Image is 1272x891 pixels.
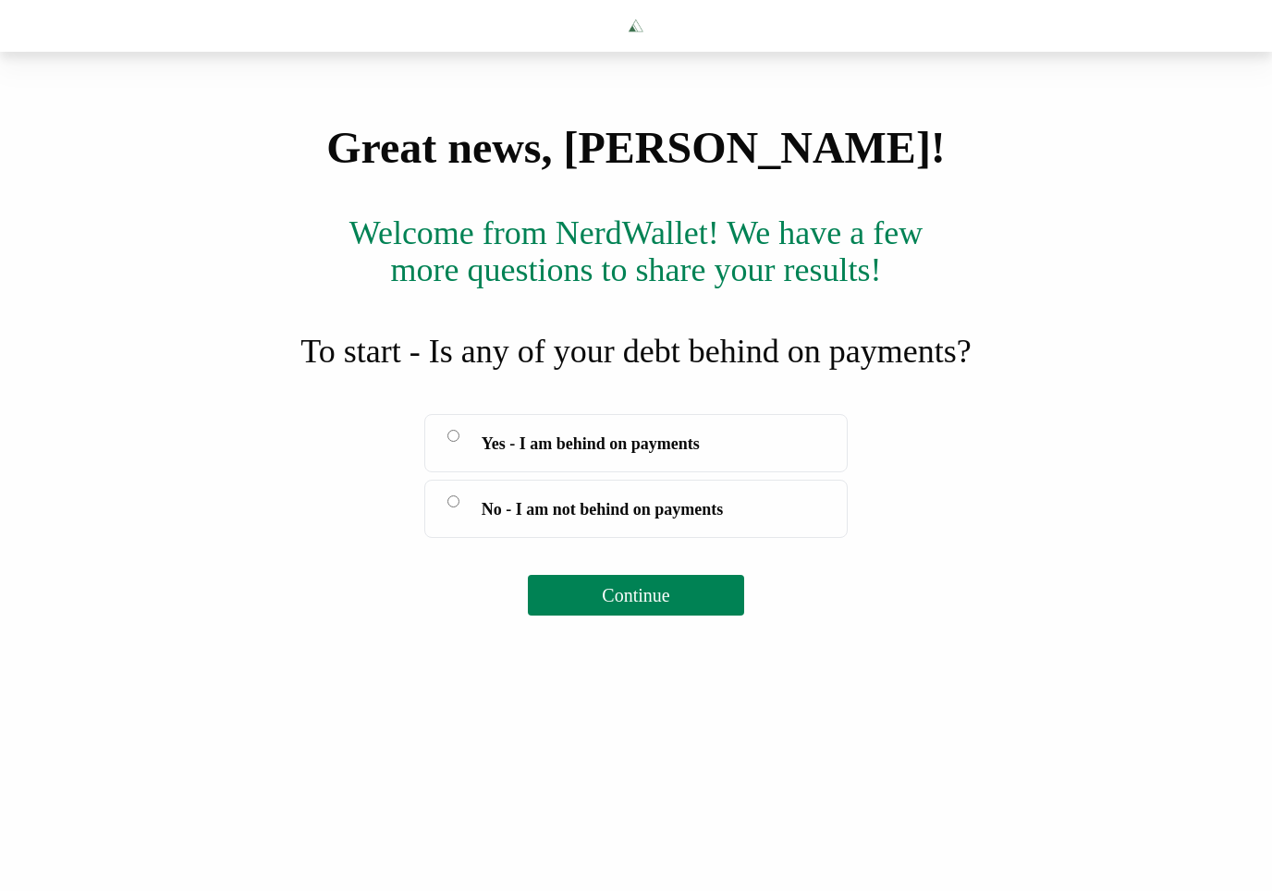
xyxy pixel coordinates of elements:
button: Continue [528,575,743,616]
span: Continue [602,585,669,605]
a: Tryascend.com [512,15,760,37]
img: Tryascend.com [626,17,646,37]
span: Yes - I am behind on payments [482,431,700,457]
input: Yes - I am behind on payments [447,430,459,442]
span: No - I am not behind on payments [482,496,724,522]
div: Welcome from NerdWallet! We have a few more questions to share your results! [318,214,954,288]
input: No - I am not behind on payments [447,495,459,507]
